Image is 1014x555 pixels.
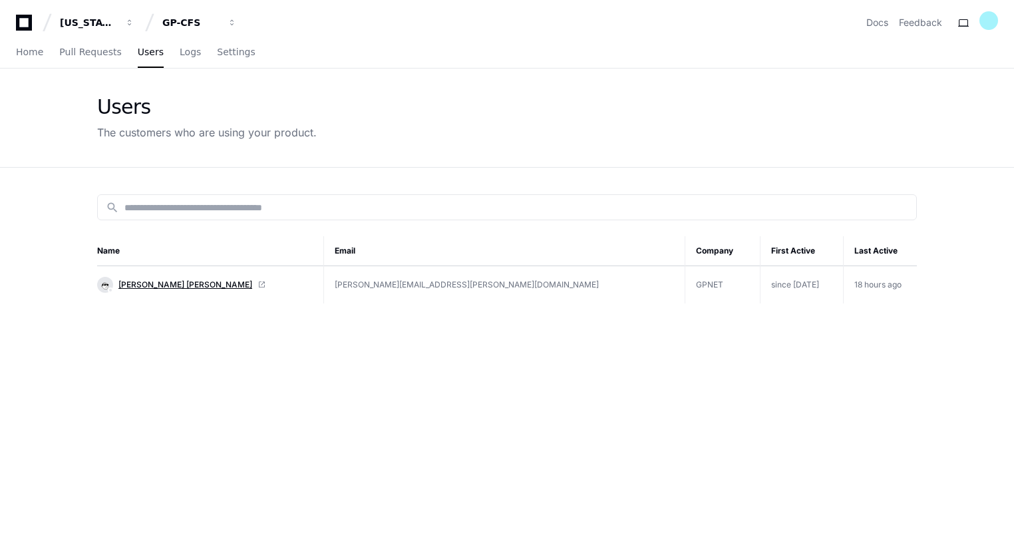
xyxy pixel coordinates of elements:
th: First Active [760,236,843,266]
span: Home [16,48,43,56]
img: 9.svg [98,278,111,291]
button: GP-CFS [157,11,242,35]
td: 18 hours ago [843,266,917,304]
div: Users [97,95,317,119]
th: Email [324,236,685,266]
a: Settings [217,37,255,68]
a: Pull Requests [59,37,121,68]
span: [PERSON_NAME] [PERSON_NAME] [118,279,252,290]
span: Users [138,48,164,56]
button: [US_STATE] Pacific [55,11,140,35]
span: Pull Requests [59,48,121,56]
button: Feedback [899,16,942,29]
a: Docs [866,16,888,29]
td: [PERSON_NAME][EMAIL_ADDRESS][PERSON_NAME][DOMAIN_NAME] [324,266,685,304]
a: [PERSON_NAME] [PERSON_NAME] [97,277,313,293]
a: Users [138,37,164,68]
span: Settings [217,48,255,56]
td: GPNET [685,266,760,304]
a: Home [16,37,43,68]
th: Last Active [843,236,917,266]
div: [US_STATE] Pacific [60,16,117,29]
td: since [DATE] [760,266,843,304]
a: Logs [180,37,201,68]
div: GP-CFS [162,16,220,29]
span: Logs [180,48,201,56]
div: The customers who are using your product. [97,124,317,140]
th: Company [685,236,760,266]
mat-icon: search [106,201,119,214]
th: Name [97,236,324,266]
